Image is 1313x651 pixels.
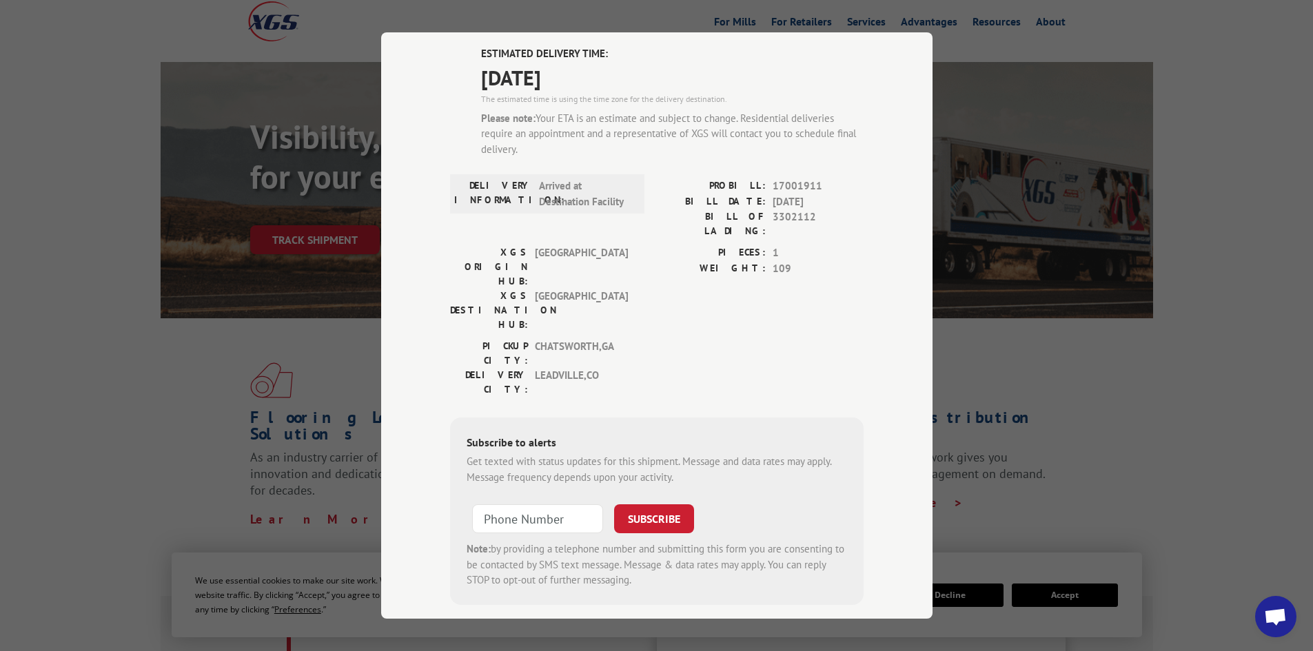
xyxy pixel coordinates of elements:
[472,504,603,533] input: Phone Number
[657,261,766,277] label: WEIGHT:
[773,245,864,261] span: 1
[481,112,536,125] strong: Please note:
[450,245,528,289] label: XGS ORIGIN HUB:
[657,245,766,261] label: PIECES:
[1255,596,1296,637] div: Open chat
[535,368,628,397] span: LEADVILLE , CO
[773,261,864,277] span: 109
[467,434,847,454] div: Subscribe to alerts
[454,178,532,209] label: DELIVERY INFORMATION:
[481,93,864,105] div: The estimated time is using the time zone for the delivery destination.
[657,178,766,194] label: PROBILL:
[657,209,766,238] label: BILL OF LADING:
[467,541,847,588] div: by providing a telephone number and submitting this form you are consenting to be contacted by SM...
[450,368,528,397] label: DELIVERY CITY:
[657,194,766,210] label: BILL DATE:
[467,454,847,485] div: Get texted with status updates for this shipment. Message and data rates may apply. Message frequ...
[773,194,864,210] span: [DATE]
[773,178,864,194] span: 17001911
[450,289,528,332] label: XGS DESTINATION HUB:
[481,46,864,62] label: ESTIMATED DELIVERY TIME:
[467,542,491,555] strong: Note:
[535,339,628,368] span: CHATSWORTH , GA
[481,111,864,158] div: Your ETA is an estimate and subject to change. Residential deliveries require an appointment and ...
[539,178,632,209] span: Arrived at Destination Facility
[614,504,694,533] button: SUBSCRIBE
[450,339,528,368] label: PICKUP CITY:
[773,209,864,238] span: 3302112
[535,245,628,289] span: [GEOGRAPHIC_DATA]
[535,289,628,332] span: [GEOGRAPHIC_DATA]
[481,62,864,93] span: [DATE]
